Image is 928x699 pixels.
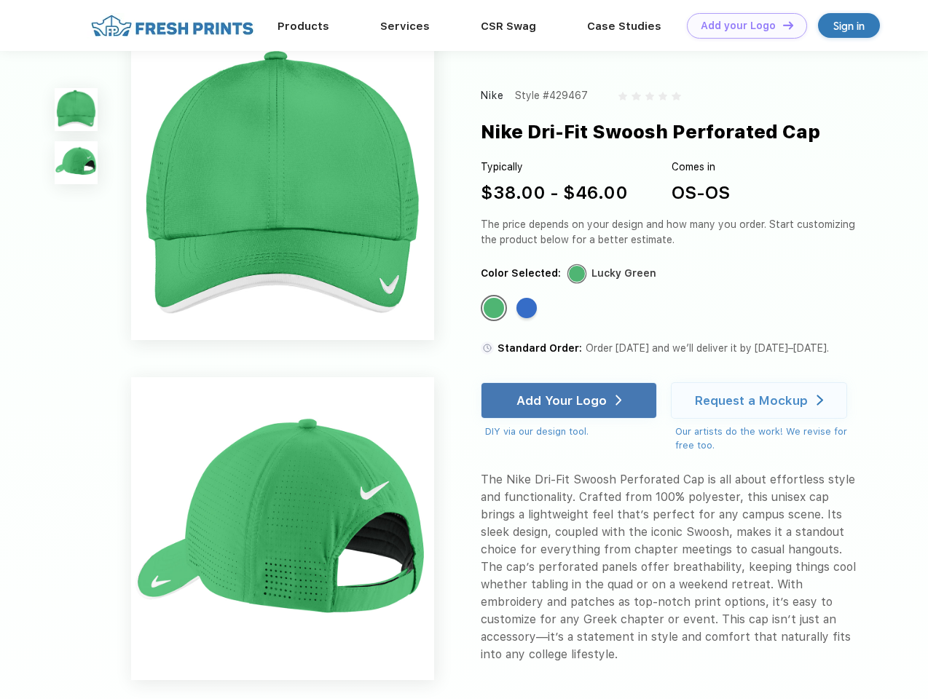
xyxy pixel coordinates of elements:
div: OS-OS [672,180,730,206]
img: gray_star.svg [658,92,667,100]
div: Color Selected: [481,266,561,281]
img: standard order [481,341,494,355]
div: Comes in [672,159,730,175]
img: func=resize&h=100 [55,141,98,184]
div: Lucky Green [484,298,504,318]
div: Blue Sapphire [516,298,537,318]
div: The Nike Dri-Fit Swoosh Perforated Cap is all about effortless style and functionality. Crafted f... [481,471,861,663]
a: Services [380,20,430,33]
img: white arrow [616,395,622,406]
div: Add your Logo [701,20,776,32]
div: Sign in [833,17,865,34]
div: Add Your Logo [516,393,607,408]
div: Lucky Green [591,266,656,281]
div: Typically [481,159,628,175]
img: gray_star.svg [632,92,640,100]
div: The price depends on your design and how many you order. Start customizing the product below for ... [481,217,861,248]
span: Order [DATE] and we’ll deliver it by [DATE]–[DATE]. [586,342,829,354]
img: func=resize&h=640 [131,37,434,340]
div: Style #429467 [515,88,588,103]
img: gray_star.svg [672,92,680,100]
img: func=resize&h=640 [131,377,434,680]
img: DT [783,21,793,29]
div: DIY via our design tool. [485,424,657,439]
img: gray_star.svg [645,92,654,100]
img: fo%20logo%202.webp [87,13,258,39]
img: func=resize&h=100 [55,88,98,131]
a: Products [278,20,329,33]
div: Our artists do the work! We revise for free too. [675,424,861,453]
div: Nike [481,88,505,103]
img: white arrow [817,395,823,406]
a: CSR Swag [481,20,536,33]
div: $38.00 - $46.00 [481,180,628,206]
img: gray_star.svg [618,92,627,100]
div: Nike Dri-Fit Swoosh Perforated Cap [481,118,820,146]
div: Request a Mockup [695,393,808,408]
a: Sign in [818,13,880,38]
span: Standard Order: [498,342,582,354]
